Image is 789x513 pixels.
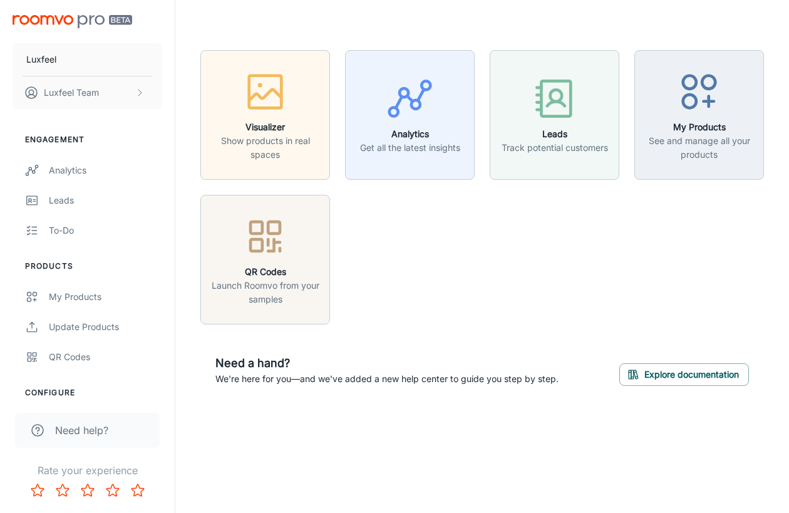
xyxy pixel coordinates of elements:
[200,252,330,265] a: QR CodesLaunch Roomvo from your samples
[49,290,162,304] div: My Products
[490,50,619,180] button: LeadsTrack potential customers
[49,350,162,364] div: QR Codes
[13,43,162,76] button: Luxfeel
[619,367,749,380] a: Explore documentation
[44,86,99,100] p: Luxfeel Team
[13,76,162,109] button: Luxfeel Team
[642,120,756,134] h6: My Products
[490,108,619,120] a: LeadsTrack potential customers
[200,195,330,324] button: QR CodesLaunch Roomvo from your samples
[49,163,162,177] div: Analytics
[26,53,56,66] p: Luxfeel
[209,265,322,279] h6: QR Codes
[360,141,460,155] p: Get all the latest insights
[345,108,475,120] a: AnalyticsGet all the latest insights
[634,50,764,180] button: My ProductsSee and manage all your products
[209,279,322,306] p: Launch Roomvo from your samples
[13,15,132,28] img: Roomvo PRO Beta
[360,127,460,141] h6: Analytics
[200,50,330,180] button: VisualizerShow products in real spaces
[634,108,764,120] a: My ProductsSee and manage all your products
[619,363,749,386] button: Explore documentation
[49,194,162,207] div: Leads
[345,50,475,180] button: AnalyticsGet all the latest insights
[55,423,108,438] span: Need help?
[502,127,608,141] h6: Leads
[209,134,322,162] p: Show products in real spaces
[209,120,322,134] h6: Visualizer
[502,141,608,155] p: Track potential customers
[49,224,162,237] div: To-do
[49,320,162,334] div: Update Products
[215,355,559,372] h6: Need a hand?
[642,134,756,162] p: See and manage all your products
[215,372,559,386] p: We're here for you—and we've added a new help center to guide you step by step.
